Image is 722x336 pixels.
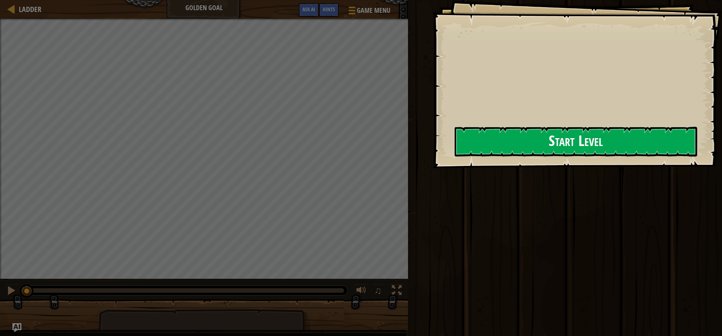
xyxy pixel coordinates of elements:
span: Ladder [19,4,41,14]
span: Ask AI [302,6,315,13]
span: ♫ [374,285,382,296]
button: Ctrl + P: Pause [4,284,19,299]
button: Ask AI [12,323,21,332]
button: Toggle fullscreen [389,284,404,299]
span: Hints [323,6,335,13]
button: ♫ [373,284,385,299]
button: Ask AI [299,3,319,17]
span: Game Menu [357,6,390,15]
a: Ladder [15,4,41,14]
button: Adjust volume [354,284,369,299]
button: Start Level [455,127,697,157]
button: Game Menu [343,3,395,21]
